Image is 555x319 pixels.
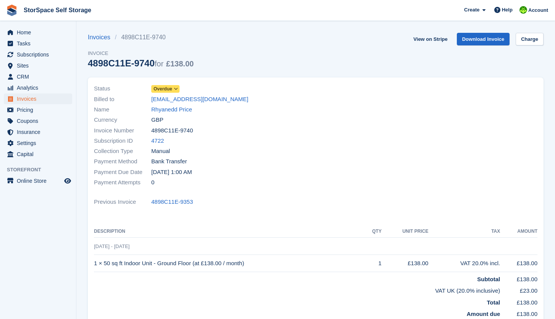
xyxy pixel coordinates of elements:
span: Tasks [17,38,63,49]
span: Invoice [88,50,194,57]
span: Pricing [17,105,63,115]
td: £138.00 [500,272,537,284]
td: VAT UK (20.0% inclusive) [94,284,500,295]
a: menu [4,116,72,126]
span: Analytics [17,82,63,93]
span: Help [502,6,513,14]
span: CRM [17,71,63,82]
span: 0 [151,178,154,187]
a: Preview store [63,176,72,185]
span: Create [464,6,479,14]
a: 4898C11E-9353 [151,198,193,206]
a: Charge [516,33,544,45]
span: Overdue [154,85,172,92]
span: Invoices [17,93,63,104]
td: £138.00 [500,295,537,307]
span: Account [528,6,548,14]
strong: Amount due [467,311,500,317]
a: menu [4,38,72,49]
th: Amount [500,226,537,238]
span: Subscription ID [94,137,151,145]
span: Bank Transfer [151,157,187,166]
span: Online Store [17,176,63,186]
a: menu [4,71,72,82]
span: Subscriptions [17,49,63,60]
span: Storefront [7,166,76,174]
td: 1 × 50 sq ft Indoor Unit - Ground Floor (at £138.00 / month) [94,255,364,272]
a: StorSpace Self Storage [21,4,94,16]
td: £138.00 [500,307,537,319]
span: Capital [17,149,63,159]
th: QTY [364,226,381,238]
a: menu [4,127,72,137]
span: Collection Type [94,147,151,156]
td: £23.00 [500,284,537,295]
span: Previous Invoice [94,198,151,206]
span: Status [94,84,151,93]
span: Billed to [94,95,151,104]
a: menu [4,60,72,71]
a: 4722 [151,137,164,145]
strong: Subtotal [477,276,500,282]
nav: breadcrumbs [88,33,194,42]
a: menu [4,138,72,148]
a: menu [4,27,72,38]
span: Name [94,105,151,114]
span: 4898C11E-9740 [151,126,193,135]
th: Tax [428,226,500,238]
span: Payment Due Date [94,168,151,177]
a: Invoices [88,33,115,42]
span: Settings [17,138,63,148]
strong: Total [487,299,500,306]
span: Insurance [17,127,63,137]
span: GBP [151,116,163,124]
span: Home [17,27,63,38]
th: Description [94,226,364,238]
td: £138.00 [500,255,537,272]
span: [DATE] - [DATE] [94,243,129,249]
a: [EMAIL_ADDRESS][DOMAIN_NAME] [151,95,248,104]
th: Unit Price [382,226,429,238]
td: £138.00 [382,255,429,272]
a: menu [4,105,72,115]
span: £138.00 [166,60,194,68]
span: Invoice Number [94,126,151,135]
a: Overdue [151,84,180,93]
div: 4898C11E-9740 [88,58,194,68]
span: Coupons [17,116,63,126]
a: menu [4,49,72,60]
span: Sites [17,60,63,71]
a: Rhyanedd Price [151,105,192,114]
img: paul catt [519,6,527,14]
span: for [155,60,163,68]
a: menu [4,176,72,186]
span: Currency [94,116,151,124]
a: Download Invoice [457,33,510,45]
time: 2025-08-02 00:00:00 UTC [151,168,192,177]
span: Manual [151,147,170,156]
span: Payment Method [94,157,151,166]
td: 1 [364,255,381,272]
a: View on Stripe [410,33,450,45]
span: Payment Attempts [94,178,151,187]
a: menu [4,149,72,159]
a: menu [4,93,72,104]
div: VAT 20.0% incl. [428,259,500,268]
img: stora-icon-8386f47178a22dfd0bd8f6a31ec36ba5ce8667c1dd55bd0f319d3a0aa187defe.svg [6,5,18,16]
a: menu [4,82,72,93]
